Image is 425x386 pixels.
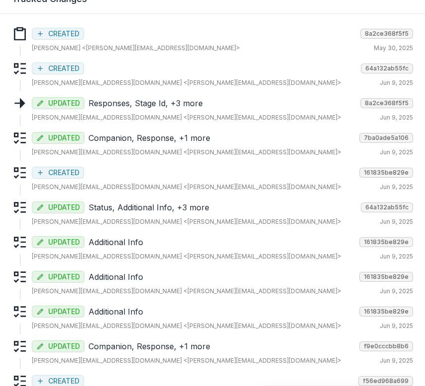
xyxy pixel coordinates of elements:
[48,134,80,142] span: UPDATED
[380,322,413,330] p: Jun 9, 2025
[88,97,356,109] p: Responses, Stage Id, +3 more
[88,306,355,318] p: Additional Info
[380,252,413,261] p: Jun 9, 2025
[88,271,355,283] p: Additional Info
[359,307,413,317] span: 161835be829e
[380,356,413,365] p: Jun 9, 2025
[48,273,80,281] span: UPDATED
[32,287,341,296] p: [PERSON_NAME][EMAIL_ADDRESS][DOMAIN_NAME] <[PERSON_NAME][EMAIL_ADDRESS][DOMAIN_NAME]>
[359,133,413,143] span: 7ba0ade5a106
[374,44,413,53] p: May 30, 2025
[32,113,341,122] p: [PERSON_NAME][EMAIL_ADDRESS][DOMAIN_NAME] <[PERSON_NAME][EMAIL_ADDRESS][DOMAIN_NAME]>
[359,237,413,247] span: 161835be829e
[48,30,80,38] span: CREATED
[380,148,413,157] p: Jun 9, 2025
[88,340,355,352] p: Companion, Response, +1 more
[48,169,80,177] span: CREATED
[48,342,80,351] span: UPDATED
[32,356,341,365] p: [PERSON_NAME][EMAIL_ADDRESS][DOMAIN_NAME] <[PERSON_NAME][EMAIL_ADDRESS][DOMAIN_NAME]>
[88,236,355,248] p: Additional Info
[32,217,341,226] p: [PERSON_NAME][EMAIL_ADDRESS][DOMAIN_NAME] <[PERSON_NAME][EMAIL_ADDRESS][DOMAIN_NAME]>
[380,217,413,226] p: Jun 9, 2025
[380,78,413,87] p: Jun 9, 2025
[88,201,357,213] p: Status, Additional Info, +3 more
[361,202,413,212] span: 64a132ab55fc
[359,168,413,178] span: 161835be829e
[32,44,240,53] p: [PERSON_NAME] <[PERSON_NAME][EMAIL_ADDRESS][DOMAIN_NAME]>
[48,377,80,386] span: CREATED
[48,99,80,108] span: UPDATED
[48,203,80,212] span: UPDATED
[360,98,413,108] span: 8a2ce368f5f5
[380,113,413,122] p: Jun 9, 2025
[32,252,341,261] p: [PERSON_NAME][EMAIL_ADDRESS][DOMAIN_NAME] <[PERSON_NAME][EMAIL_ADDRESS][DOMAIN_NAME]>
[88,132,355,144] p: Companion, Response, +1 more
[358,376,413,386] span: f56ed968a699
[361,64,413,73] span: 64a132ab55fc
[360,29,413,39] span: 8a2ce368f5f5
[380,183,413,192] p: Jun 9, 2025
[32,322,341,330] p: [PERSON_NAME][EMAIL_ADDRESS][DOMAIN_NAME] <[PERSON_NAME][EMAIL_ADDRESS][DOMAIN_NAME]>
[359,272,413,282] span: 161835be829e
[48,64,80,73] span: CREATED
[32,148,341,157] p: [PERSON_NAME][EMAIL_ADDRESS][DOMAIN_NAME] <[PERSON_NAME][EMAIL_ADDRESS][DOMAIN_NAME]>
[32,78,341,87] p: [PERSON_NAME][EMAIL_ADDRESS][DOMAIN_NAME] <[PERSON_NAME][EMAIL_ADDRESS][DOMAIN_NAME]>
[48,308,80,316] span: UPDATED
[359,341,413,351] span: f9e0cccbb8b6
[48,238,80,247] span: UPDATED
[380,287,413,296] p: Jun 9, 2025
[32,183,341,192] p: [PERSON_NAME][EMAIL_ADDRESS][DOMAIN_NAME] <[PERSON_NAME][EMAIL_ADDRESS][DOMAIN_NAME]>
